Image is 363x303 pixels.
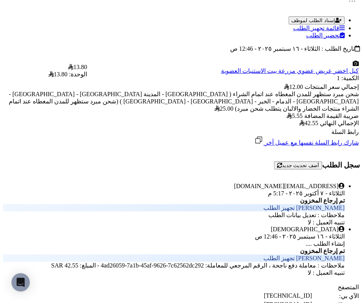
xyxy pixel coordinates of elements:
span: ضريبة القيمة المضافة [304,113,359,119]
b: تم إرجاع المخزون [300,197,345,204]
span: 12.00 [284,84,303,90]
div: الوحدة: 13.80 [4,71,87,78]
a: تحضير الطلب [306,32,345,39]
div: 13.80 [4,64,87,71]
div: [PERSON_NAME] تجهيز الطلب [3,204,345,211]
div: [PERSON_NAME] تجهيز الطلب [3,255,345,262]
div: رابط السلة [4,128,359,135]
td: المتصفح [17,283,359,291]
div: تاريخ الطلب : الثلاثاء - ١٦ سبتمبر ٢٠٢٥ - 12:46 ص [3,45,360,52]
div: ملاحظات : معاملة دفع ناجحة ، الرقم المرجعي للمعاملة: 4ad26059-7a1b-45af-9626-7c62562dc292 - المبل... [3,262,345,269]
div: الثلاثاء - ١٦ سبتمبر ٢٠٢٥ - 12:46 ص [3,233,345,240]
div: الكمية: 1 [89,74,359,82]
span: شارك رابط السلة نفسها مع عميل آخر [265,139,359,146]
a: قائمة تجهيز الطلب [293,25,345,31]
a: كيل اخضر عريض عضوي مزرعة بيت الاستنبات العضوية [221,68,359,74]
span: إجمالي سعر المنتجات [305,84,359,90]
button: أضف تحديث جديد [274,161,322,169]
span: الإجمالي النهائي [320,120,359,126]
span: 42.55 [299,120,318,126]
button: إسناد الطلب لموظف [289,16,345,24]
div: [DEMOGRAPHIC_DATA] [271,226,339,233]
td: [TECHNICAL_ID] [17,292,313,300]
span: 5.55 [287,113,303,119]
td: الآي بي: [313,292,359,300]
div: تنبيه العميل : لا [3,269,345,276]
div: إنشاء الطلب .... [3,240,345,247]
span: 25.00 [215,105,234,112]
div: ملاحظات : تعديل بيانات الطلب [3,211,345,219]
a: شارك رابط السلة نفسها مع عميل آخر [254,139,359,146]
h3: سجل الطلب [322,161,360,169]
span: شحن مبرد ستظهر للمدن المغطاه عند اتمام الشراء ( [GEOGRAPHIC_DATA] - المدينة [GEOGRAPHIC_DATA] - [... [9,91,359,112]
div: تنبيه العميل : لا [3,219,345,226]
div: الثلاثاء - ٧ أكتوبر ٢٠٢٥ - 5:17 م [3,190,345,197]
div: [EMAIL_ADDRESS][DOMAIN_NAME] [234,183,339,190]
b: تم إرجاع المخزون [300,248,345,254]
div: Open Intercom Messenger [11,273,30,292]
